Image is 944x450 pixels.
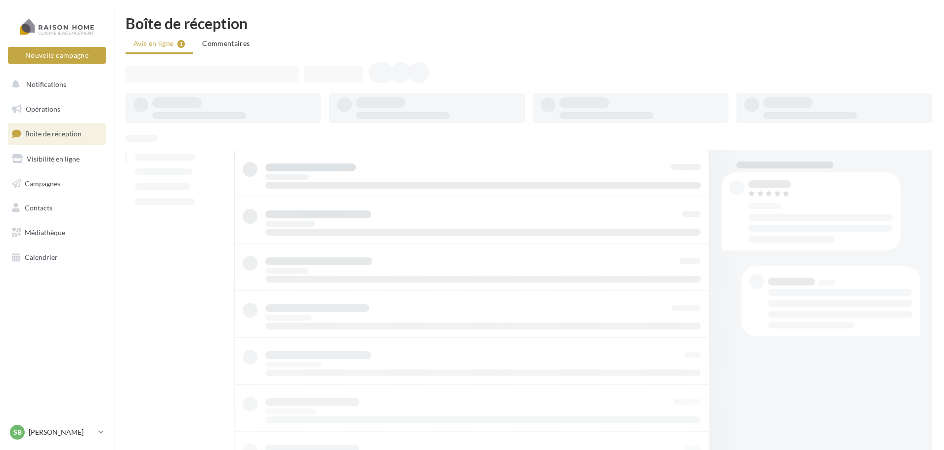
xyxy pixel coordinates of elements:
p: [PERSON_NAME] [29,427,94,437]
a: Opérations [6,99,108,120]
span: Visibilité en ligne [27,155,80,163]
a: Sb [PERSON_NAME] [8,423,106,442]
a: Contacts [6,198,108,218]
span: Campagnes [25,179,60,187]
span: Notifications [26,80,66,88]
a: Boîte de réception [6,123,108,144]
div: Boîte de réception [126,16,932,31]
button: Nouvelle campagne [8,47,106,64]
span: Calendrier [25,253,58,261]
span: Boîte de réception [25,129,82,138]
a: Médiathèque [6,222,108,243]
span: Opérations [26,105,60,113]
span: Sb [13,427,22,437]
button: Notifications [6,74,104,95]
a: Calendrier [6,247,108,268]
a: Visibilité en ligne [6,149,108,169]
a: Campagnes [6,173,108,194]
span: Médiathèque [25,228,65,237]
span: Contacts [25,204,52,212]
span: Commentaires [202,39,250,47]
